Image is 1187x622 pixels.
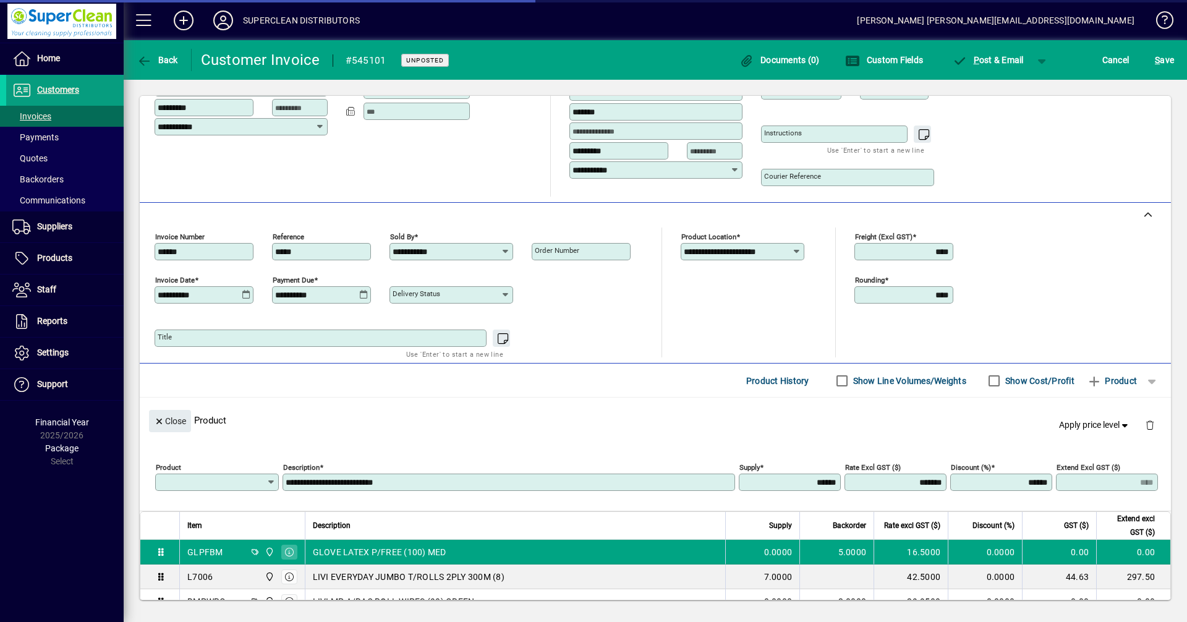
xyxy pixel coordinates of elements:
[845,55,923,65] span: Custom Fields
[855,232,913,241] mat-label: Freight (excl GST)
[156,463,181,472] mat-label: Product
[6,243,124,274] a: Products
[948,564,1022,589] td: 0.0000
[1096,540,1170,564] td: 0.00
[12,153,48,163] span: Quotes
[1022,589,1096,614] td: 0.00
[6,211,124,242] a: Suppliers
[882,595,940,608] div: 29.9500
[124,49,192,71] app-page-header-button: Back
[6,43,124,74] a: Home
[164,9,203,32] button: Add
[1081,370,1143,392] button: Product
[1087,371,1137,391] span: Product
[1064,519,1089,532] span: GST ($)
[972,519,1015,532] span: Discount (%)
[739,55,820,65] span: Documents (0)
[155,276,195,284] mat-label: Invoice date
[393,289,440,298] mat-label: Delivery status
[948,540,1022,564] td: 0.0000
[1003,375,1074,387] label: Show Cost/Profit
[37,379,68,389] span: Support
[6,338,124,369] a: Settings
[1022,540,1096,564] td: 0.00
[1155,50,1174,70] span: ave
[273,232,304,241] mat-label: Reference
[833,519,866,532] span: Backorder
[283,463,320,472] mat-label: Description
[45,443,79,453] span: Package
[262,595,276,608] span: Superclean Distributors
[6,148,124,169] a: Quotes
[37,53,60,63] span: Home
[845,463,901,472] mat-label: Rate excl GST ($)
[12,111,51,121] span: Invoices
[262,545,276,559] span: Superclean Distributors
[201,50,320,70] div: Customer Invoice
[6,306,124,337] a: Reports
[764,595,793,608] span: 0.0000
[37,221,72,231] span: Suppliers
[1147,2,1172,43] a: Knowledge Base
[1057,463,1120,472] mat-label: Extend excl GST ($)
[313,519,351,532] span: Description
[149,410,191,432] button: Close
[764,571,793,583] span: 7.0000
[6,369,124,400] a: Support
[855,276,885,284] mat-label: Rounding
[346,51,386,70] div: #545101
[1155,55,1160,65] span: S
[187,546,223,558] div: GLPFBM
[1059,419,1131,432] span: Apply price level
[140,398,1171,443] div: Product
[187,595,226,608] div: BMPWRG
[12,195,85,205] span: Communications
[948,589,1022,614] td: 0.0000
[1152,49,1177,71] button: Save
[313,595,475,608] span: LIVI MP A/BAC ROLL WIPES (90) GREEN
[769,519,792,532] span: Supply
[952,55,1024,65] span: ost & Email
[739,463,760,472] mat-label: Supply
[203,9,243,32] button: Profile
[741,370,814,392] button: Product History
[158,333,172,341] mat-label: Title
[736,49,823,71] button: Documents (0)
[1104,512,1155,539] span: Extend excl GST ($)
[37,85,79,95] span: Customers
[882,571,940,583] div: 42.5000
[946,49,1030,71] button: Post & Email
[37,347,69,357] span: Settings
[827,143,924,157] mat-hint: Use 'Enter' to start a new line
[851,375,966,387] label: Show Line Volumes/Weights
[842,49,926,71] button: Custom Fields
[1135,419,1165,430] app-page-header-button: Delete
[6,275,124,305] a: Staff
[1135,410,1165,440] button: Delete
[6,127,124,148] a: Payments
[974,55,979,65] span: P
[535,246,579,255] mat-label: Order number
[746,371,809,391] span: Product History
[12,132,59,142] span: Payments
[37,253,72,263] span: Products
[406,56,444,64] span: Unposted
[882,546,940,558] div: 16.5000
[681,232,736,241] mat-label: Product location
[6,190,124,211] a: Communications
[764,546,793,558] span: 0.0000
[1096,564,1170,589] td: 297.50
[764,129,802,137] mat-label: Instructions
[406,347,503,361] mat-hint: Use 'Enter' to start a new line
[1096,589,1170,614] td: 0.00
[764,172,821,181] mat-label: Courier Reference
[243,11,360,30] div: SUPERCLEAN DISTRIBUTORS
[857,11,1134,30] div: [PERSON_NAME] [PERSON_NAME][EMAIL_ADDRESS][DOMAIN_NAME]
[37,316,67,326] span: Reports
[1102,50,1130,70] span: Cancel
[1054,414,1136,437] button: Apply price level
[35,417,89,427] span: Financial Year
[6,169,124,190] a: Backorders
[154,411,186,432] span: Close
[313,546,446,558] span: GLOVE LATEX P/FREE (100) MED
